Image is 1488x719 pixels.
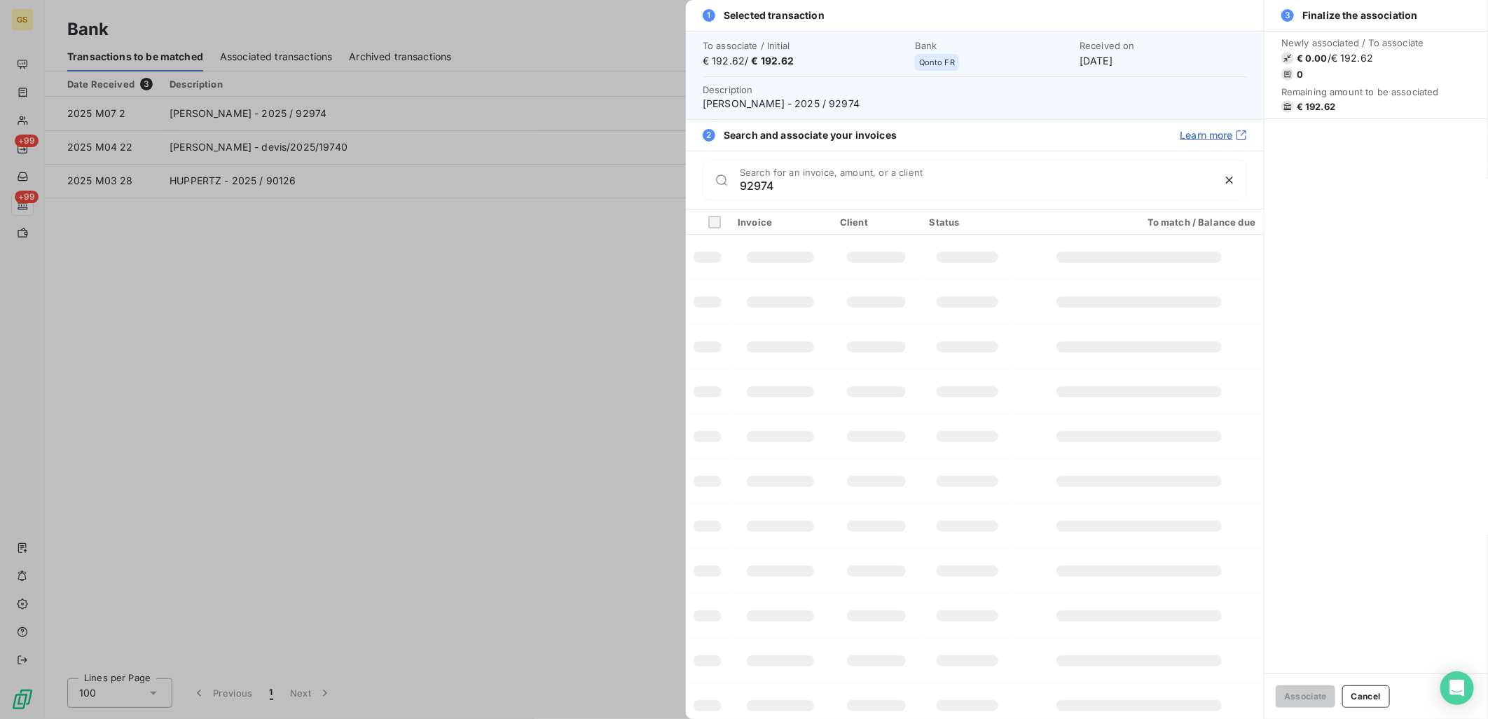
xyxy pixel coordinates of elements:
div: Status [929,217,1006,228]
span: € 192.62 / [703,54,907,68]
span: € 0.00 [1297,53,1328,64]
span: / € 192.62 [1328,51,1373,65]
div: Client [840,217,913,228]
span: Qonto FR [919,58,955,67]
a: Learn more [1180,128,1248,142]
span: [PERSON_NAME] - 2025 / 92974 [703,97,1247,111]
span: Remaining amount to be associated [1281,86,1439,97]
div: To match / Balance due [1023,217,1255,228]
span: € 192.62 [752,55,794,67]
span: Selected transaction [724,8,825,22]
span: Finalize the association [1302,8,1418,22]
span: Bank [915,40,1071,51]
span: 1 [703,9,715,22]
span: 3 [1281,9,1294,22]
span: Received on [1080,40,1247,51]
span: 2 [703,129,715,142]
span: To associate / Initial [703,40,907,51]
span: Newly associated / To associate [1281,37,1439,48]
span: 0 [1297,69,1303,80]
span: Description [703,84,753,95]
div: Open Intercom Messenger [1440,671,1474,705]
div: Invoice [738,217,823,228]
input: placeholder [740,179,1213,193]
button: Cancel [1342,685,1390,708]
span: € 192.62 [1297,101,1335,112]
span: Search and associate your invoices [724,128,897,142]
button: Associate [1276,685,1335,708]
div: [DATE] [1080,40,1247,68]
